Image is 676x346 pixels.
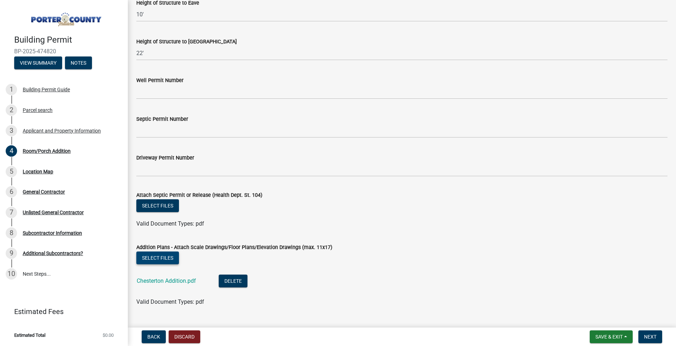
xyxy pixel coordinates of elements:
[595,334,623,340] span: Save & Exit
[6,84,17,95] div: 1
[147,334,160,340] span: Back
[23,148,71,153] div: Room/Porch Addition
[136,117,188,122] label: Septic Permit Number
[136,252,179,264] button: Select files
[23,210,84,215] div: Unlisted General Contractor
[142,330,166,343] button: Back
[23,87,70,92] div: Building Permit Guide
[65,60,92,66] wm-modal-confirm: Notes
[136,1,199,6] label: Height of Structure to Eave
[6,248,17,259] div: 9
[6,227,17,239] div: 8
[14,7,116,27] img: Porter County, Indiana
[136,220,204,227] span: Valid Document Types: pdf
[23,231,82,236] div: Subcontractor Information
[136,156,194,161] label: Driveway Permit Number
[6,268,17,280] div: 10
[23,108,53,113] div: Parcel search
[6,207,17,218] div: 7
[14,56,62,69] button: View Summary
[65,56,92,69] button: Notes
[6,304,116,319] a: Estimated Fees
[103,333,114,337] span: $0.00
[219,278,247,285] wm-modal-confirm: Delete Document
[638,330,662,343] button: Next
[23,128,101,133] div: Applicant and Property Information
[137,277,196,284] a: Chesterton Addition.pdf
[136,199,179,212] button: Select files
[644,334,656,340] span: Next
[14,333,45,337] span: Estimated Total
[14,48,114,55] span: BP-2025-474820
[14,60,62,66] wm-modal-confirm: Summary
[6,186,17,198] div: 6
[23,169,53,174] div: Location Map
[6,166,17,177] div: 5
[136,39,237,44] label: Height of Structure to [GEOGRAPHIC_DATA]
[14,35,122,45] h4: Building Permit
[219,275,247,287] button: Delete
[136,298,204,305] span: Valid Document Types: pdf
[23,251,83,256] div: Additional Subcontractors?
[169,330,200,343] button: Discard
[23,189,65,194] div: General Contractor
[6,145,17,157] div: 4
[6,104,17,116] div: 2
[136,193,262,198] label: Attach Septic Permit or Release (Health Dept. St. 104)
[136,245,332,250] label: Addition Plans - Attach Scale Drawings/Floor Plans/Elevation Drawings (max. 11x17)
[136,78,184,83] label: Well Permit Number
[6,125,17,136] div: 3
[590,330,633,343] button: Save & Exit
